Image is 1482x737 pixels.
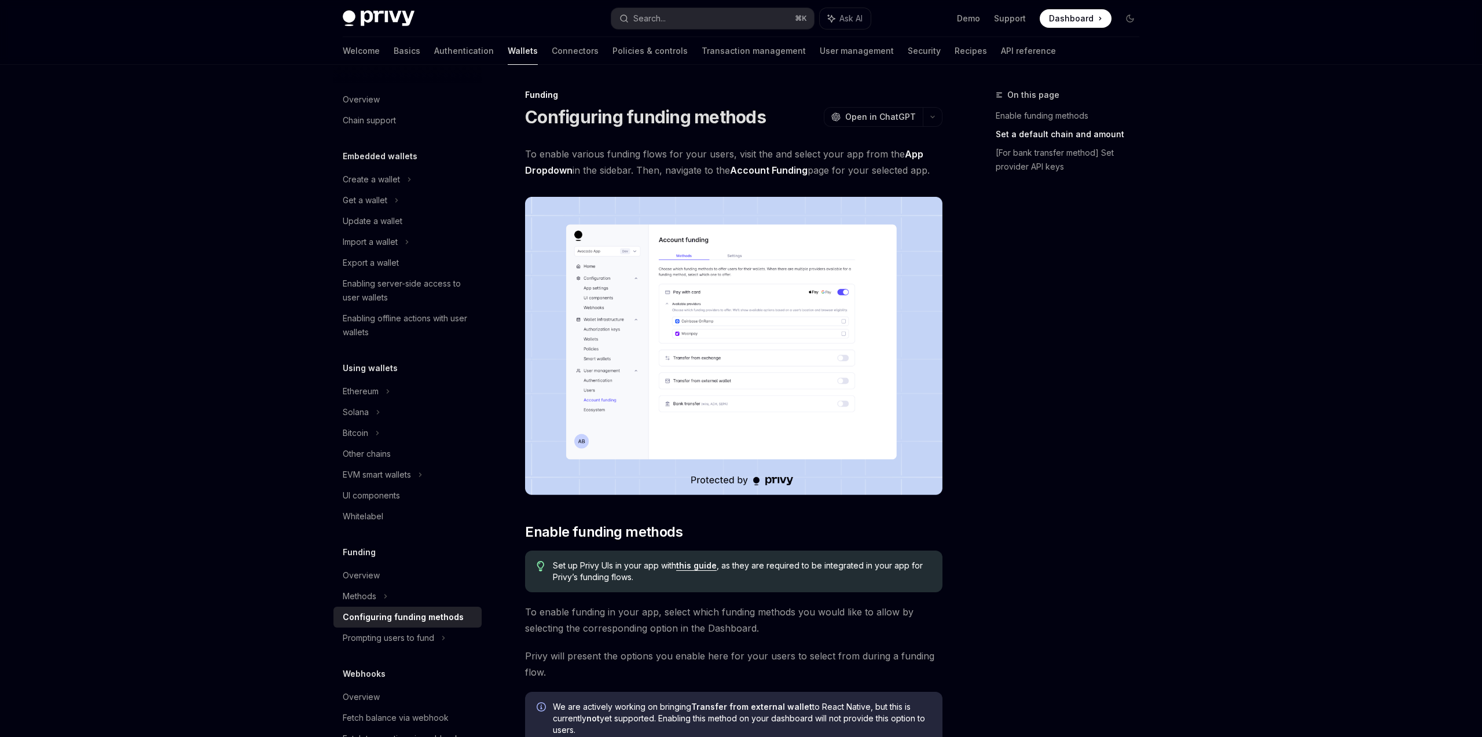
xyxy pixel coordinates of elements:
[343,384,379,398] div: Ethereum
[996,144,1149,176] a: [For bank transfer method] Set provider API keys
[795,14,807,23] span: ⌘ K
[343,405,369,419] div: Solana
[508,37,538,65] a: Wallets
[955,37,987,65] a: Recipes
[1007,88,1059,102] span: On this page
[343,214,402,228] div: Update a wallet
[343,37,380,65] a: Welcome
[343,631,434,645] div: Prompting users to fund
[343,589,376,603] div: Methods
[553,701,931,736] span: We are actively working on bringing to React Native, but this is currently yet supported. Enablin...
[434,37,494,65] a: Authentication
[333,89,482,110] a: Overview
[839,13,863,24] span: Ask AI
[633,12,666,25] div: Search...
[1001,37,1056,65] a: API reference
[343,509,383,523] div: Whitelabel
[611,8,814,29] button: Search...⌘K
[343,711,449,725] div: Fetch balance via webhook
[537,702,548,714] svg: Info
[343,93,380,107] div: Overview
[343,610,464,624] div: Configuring funding methods
[343,667,386,681] h5: Webhooks
[343,149,417,163] h5: Embedded wallets
[1040,9,1111,28] a: Dashboard
[525,89,942,101] div: Funding
[343,311,475,339] div: Enabling offline actions with user wallets
[333,252,482,273] a: Export a wallet
[525,648,942,680] span: Privy will present the options you enable here for your users to select from during a funding flow.
[343,256,399,270] div: Export a wallet
[333,485,482,506] a: UI components
[820,37,894,65] a: User management
[845,111,916,123] span: Open in ChatGPT
[586,713,600,723] strong: not
[824,107,923,127] button: Open in ChatGPT
[996,125,1149,144] a: Set a default chain and amount
[343,235,398,249] div: Import a wallet
[553,560,931,583] span: Set up Privy UIs in your app with , as they are required to be integrated in your app for Privy’s...
[333,273,482,308] a: Enabling server-side access to user wallets
[333,687,482,707] a: Overview
[343,426,368,440] div: Bitcoin
[343,569,380,582] div: Overview
[525,107,766,127] h1: Configuring funding methods
[1121,9,1139,28] button: Toggle dark mode
[525,604,942,636] span: To enable funding in your app, select which funding methods you would like to allow by selecting ...
[343,361,398,375] h5: Using wallets
[691,702,812,712] strong: Transfer from external wallet
[730,164,808,177] a: Account Funding
[333,443,482,464] a: Other chains
[525,523,683,541] span: Enable funding methods
[343,690,380,704] div: Overview
[343,173,400,186] div: Create a wallet
[676,560,717,571] a: this guide
[333,506,482,527] a: Whitelabel
[333,308,482,343] a: Enabling offline actions with user wallets
[1049,13,1094,24] span: Dashboard
[525,146,942,178] span: To enable various funding flows for your users, visit the and select your app from the in the sid...
[343,447,391,461] div: Other chains
[957,13,980,24] a: Demo
[343,193,387,207] div: Get a wallet
[343,545,376,559] h5: Funding
[333,211,482,232] a: Update a wallet
[552,37,599,65] a: Connectors
[333,607,482,628] a: Configuring funding methods
[333,565,482,586] a: Overview
[994,13,1026,24] a: Support
[525,197,942,495] img: Fundingupdate PNG
[908,37,941,65] a: Security
[343,113,396,127] div: Chain support
[343,10,414,27] img: dark logo
[343,468,411,482] div: EVM smart wallets
[333,110,482,131] a: Chain support
[343,489,400,503] div: UI components
[820,8,871,29] button: Ask AI
[343,277,475,305] div: Enabling server-side access to user wallets
[537,561,545,571] svg: Tip
[394,37,420,65] a: Basics
[996,107,1149,125] a: Enable funding methods
[702,37,806,65] a: Transaction management
[612,37,688,65] a: Policies & controls
[333,707,482,728] a: Fetch balance via webhook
